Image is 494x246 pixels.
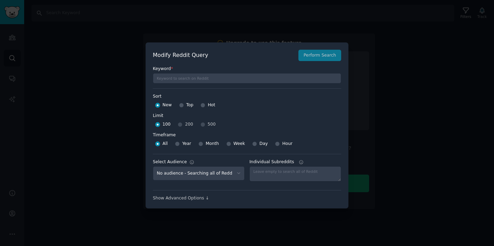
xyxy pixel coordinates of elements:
[259,141,268,147] span: Day
[206,141,219,147] span: Month
[234,141,245,147] span: Week
[282,141,293,147] span: Hour
[153,66,341,72] label: Keyword
[162,121,170,128] span: 100
[153,195,341,201] div: Show Advanced Options ↓
[153,94,341,100] label: Sort
[186,102,194,108] span: Top
[249,159,341,165] label: Individual Subreddits
[153,51,295,60] h2: Modify Reddit Query
[182,141,191,147] span: Year
[153,130,341,138] label: Timeframe
[153,73,341,83] input: Keyword to search on Reddit
[162,141,168,147] span: All
[162,102,172,108] span: New
[153,159,187,165] div: Select Audience
[208,102,215,108] span: Hot
[153,113,163,119] div: Limit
